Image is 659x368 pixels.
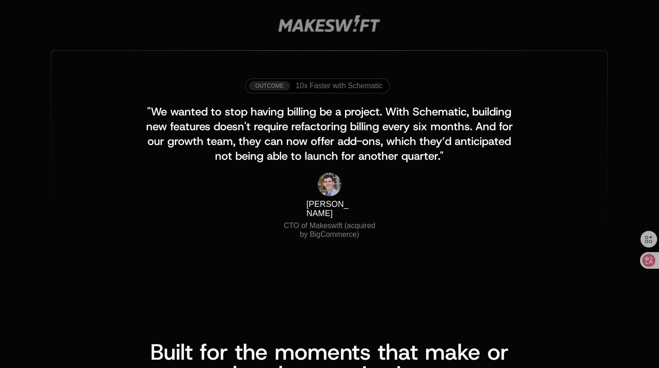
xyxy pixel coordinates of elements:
[249,81,382,90] a: [object Object],[object Object]
[306,199,348,217] span: [PERSON_NAME]
[146,104,516,163] span: "We wanted to stop having billing be a project. With Schematic, building new features doesn't req...
[249,81,290,90] div: OUTCOME
[283,222,377,238] span: CTO of Makeswift (acquired by BigCommerce)
[296,82,382,90] span: 10x Faster with Schematic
